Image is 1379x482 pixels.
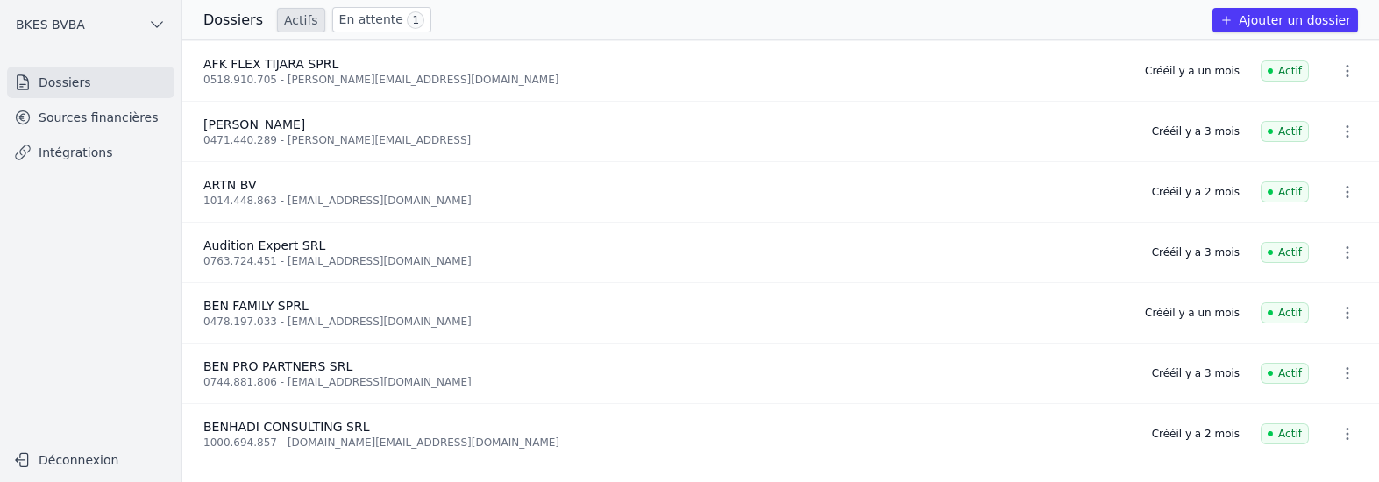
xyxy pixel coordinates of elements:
button: Déconnexion [7,446,174,474]
div: 0744.881.806 - [EMAIL_ADDRESS][DOMAIN_NAME] [203,375,1131,389]
span: Actif [1261,242,1309,263]
div: Créé il y a 2 mois [1152,185,1240,199]
div: Créé il y a 3 mois [1152,366,1240,380]
div: Créé il y a un mois [1145,64,1240,78]
span: Actif [1261,423,1309,444]
a: Actifs [277,8,325,32]
a: En attente 1 [332,7,431,32]
div: 1014.448.863 - [EMAIL_ADDRESS][DOMAIN_NAME] [203,194,1131,208]
span: BEN FAMILY SPRL [203,299,309,313]
h3: Dossiers [203,10,263,31]
span: [PERSON_NAME] [203,117,305,131]
span: AFK FLEX TIJARA SPRL [203,57,338,71]
span: BKES BVBA [16,16,85,33]
div: Créé il y a 2 mois [1152,427,1240,441]
a: Dossiers [7,67,174,98]
a: Intégrations [7,137,174,168]
div: 1000.694.857 - [DOMAIN_NAME][EMAIL_ADDRESS][DOMAIN_NAME] [203,436,1131,450]
span: ARTN BV [203,178,257,192]
div: 0518.910.705 - [PERSON_NAME][EMAIL_ADDRESS][DOMAIN_NAME] [203,73,1124,87]
div: Créé il y a un mois [1145,306,1240,320]
div: 0471.440.289 - [PERSON_NAME][EMAIL_ADDRESS] [203,133,1131,147]
span: BEN PRO PARTNERS SRL [203,359,352,373]
span: 1 [407,11,424,29]
span: Actif [1261,181,1309,202]
span: Actif [1261,363,1309,384]
button: Ajouter un dossier [1212,8,1358,32]
span: Actif [1261,121,1309,142]
span: Actif [1261,302,1309,323]
a: Sources financières [7,102,174,133]
div: Créé il y a 3 mois [1152,124,1240,138]
div: 0478.197.033 - [EMAIL_ADDRESS][DOMAIN_NAME] [203,315,1124,329]
button: BKES BVBA [7,11,174,39]
span: BENHADI CONSULTING SRL [203,420,370,434]
div: Créé il y a 3 mois [1152,245,1240,259]
div: 0763.724.451 - [EMAIL_ADDRESS][DOMAIN_NAME] [203,254,1131,268]
span: Audition Expert SRL [203,238,325,252]
span: Actif [1261,60,1309,82]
